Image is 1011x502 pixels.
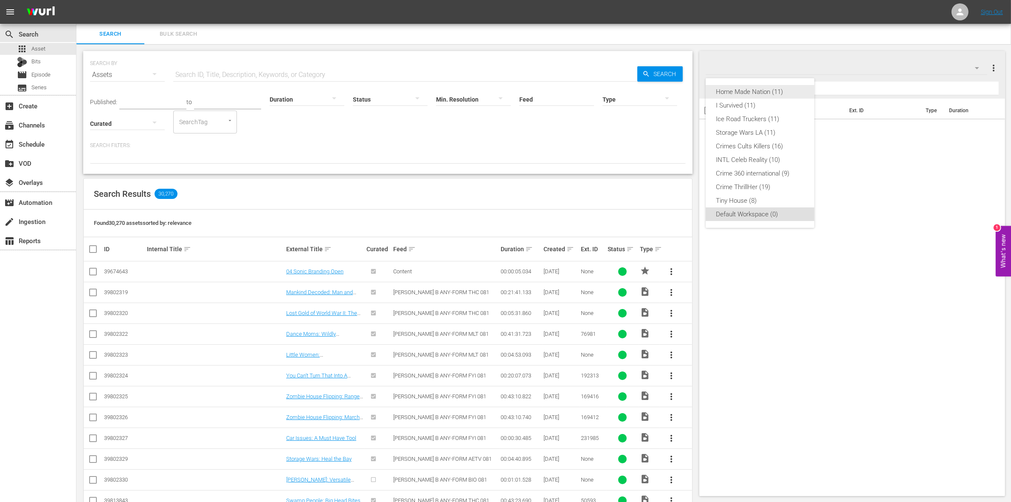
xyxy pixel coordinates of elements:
[716,112,804,126] div: Ice Road Truckers (11)
[996,226,1011,276] button: Open Feedback Widget
[994,224,1000,231] div: 1
[716,85,804,99] div: Home Made Nation (11)
[716,99,804,112] div: I Survived (11)
[716,180,804,194] div: Crime ThrillHer (19)
[716,139,804,153] div: Crimes Cults Killers (16)
[716,167,804,180] div: Crime 360 international (9)
[716,194,804,207] div: Tiny House (8)
[716,153,804,167] div: INTL Celeb Reality (10)
[716,207,804,221] div: Default Workspace (0)
[716,126,804,139] div: Storage Wars LA (11)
